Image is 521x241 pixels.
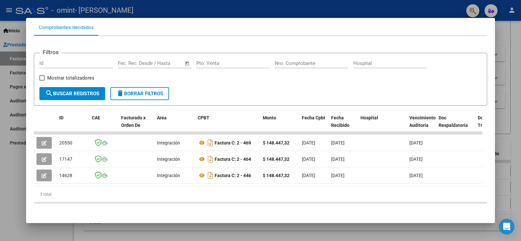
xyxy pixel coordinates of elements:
button: Open calendar [184,60,191,67]
datatable-header-cell: CPBT [195,111,260,140]
span: CPBT [198,115,209,120]
strong: $ 148.447,32 [263,157,289,162]
button: Borrar Filtros [110,87,169,100]
datatable-header-cell: Fecha Cpbt [299,111,329,140]
datatable-header-cell: Doc Trazabilidad [475,111,514,140]
span: Integración [157,173,180,178]
span: [DATE] [302,157,315,162]
datatable-header-cell: Monto [260,111,299,140]
input: Fecha inicio [118,60,144,66]
span: Borrar Filtros [116,91,163,97]
span: [DATE] [331,157,345,162]
input: Fecha fin [150,60,182,66]
div: Comprobantes Recibidos [39,24,94,31]
i: Descargar documento [206,154,215,164]
span: ID [59,115,63,120]
datatable-header-cell: Hospital [358,111,407,140]
span: [DATE] [409,157,423,162]
span: Hospital [360,115,378,120]
span: [DATE] [331,173,345,178]
i: Descargar documento [206,138,215,148]
datatable-header-cell: Vencimiento Auditoría [407,111,436,140]
span: Doc Trazabilidad [478,115,504,128]
datatable-header-cell: CAE [89,111,119,140]
span: 17147 [59,157,72,162]
datatable-header-cell: Doc Respaldatoria [436,111,475,140]
span: Integración [157,140,180,145]
datatable-header-cell: Fecha Recibido [329,111,358,140]
span: Fecha Cpbt [302,115,325,120]
span: 14628 [59,173,72,178]
span: Facturado x Orden De [121,115,146,128]
mat-icon: search [45,89,53,97]
span: [DATE] [302,140,315,145]
i: Descargar documento [206,170,215,181]
strong: Factura C: 2 - 446 [215,173,251,178]
datatable-header-cell: ID [57,111,89,140]
strong: Factura C: 2 - 469 [215,140,251,145]
span: [DATE] [302,173,315,178]
span: Buscar Registros [45,91,99,97]
mat-icon: delete [116,89,124,97]
span: Vencimiento Auditoría [409,115,436,128]
span: CAE [92,115,100,120]
button: Buscar Registros [39,87,105,100]
span: Fecha Recibido [331,115,349,128]
span: Mostrar totalizadores [47,74,94,82]
span: Area [157,115,167,120]
span: [DATE] [409,173,423,178]
span: Monto [263,115,276,120]
span: Doc Respaldatoria [439,115,468,128]
h3: Filtros [39,48,62,56]
div: Open Intercom Messenger [499,219,514,234]
span: [DATE] [409,140,423,145]
datatable-header-cell: Area [154,111,195,140]
span: 20550 [59,140,72,145]
strong: $ 148.447,32 [263,173,289,178]
strong: $ 148.447,32 [263,140,289,145]
datatable-header-cell: Facturado x Orden De [119,111,154,140]
span: Integración [157,157,180,162]
div: 3 total [34,186,487,203]
strong: Factura C: 2 - 464 [215,157,251,162]
span: [DATE] [331,140,345,145]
